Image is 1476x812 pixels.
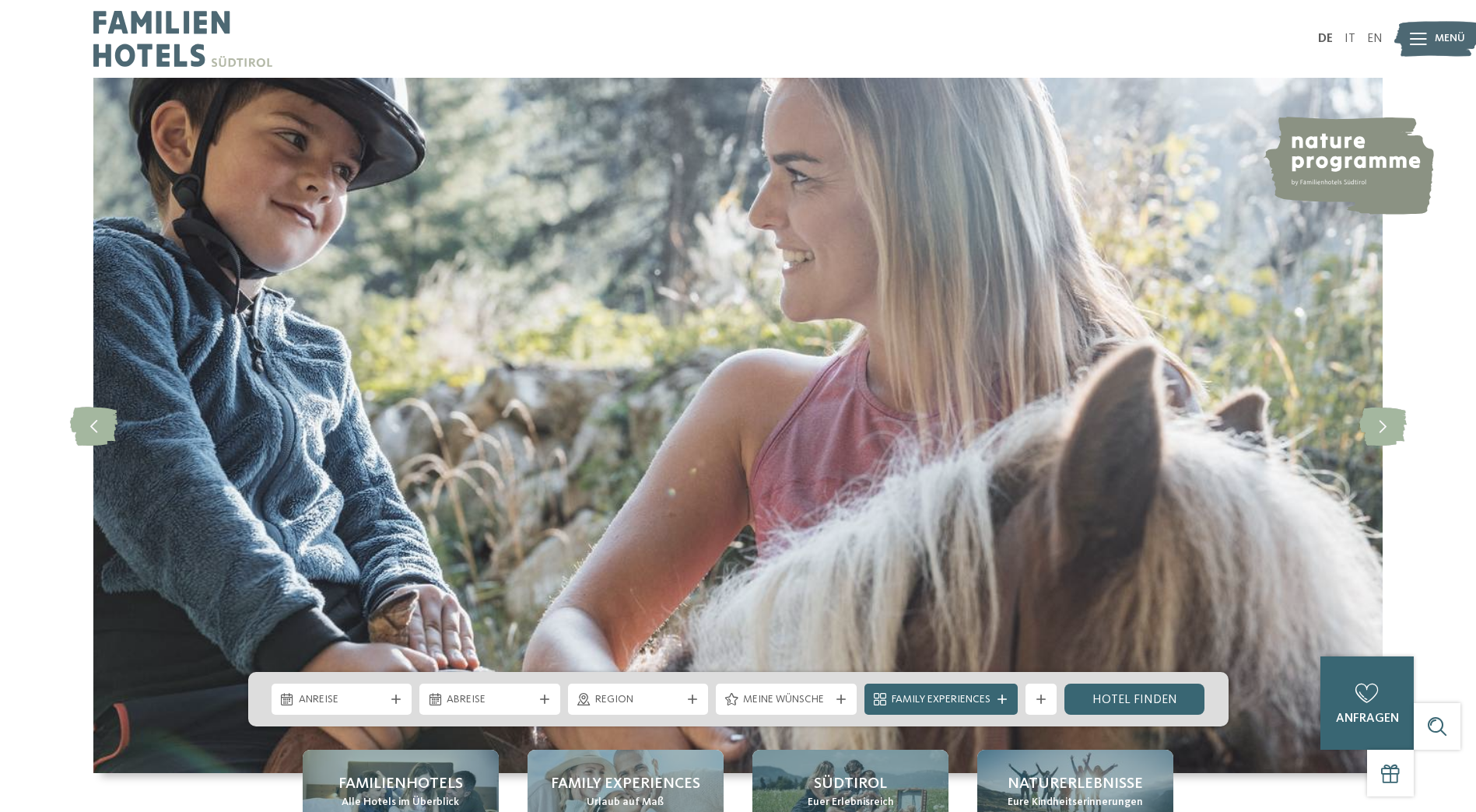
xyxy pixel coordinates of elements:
[1320,656,1414,750] a: anfragen
[93,78,1383,773] img: Familienhotels Südtirol: The happy family places
[342,795,459,810] span: Alle Hotels im Überblick
[1336,712,1399,725] span: anfragen
[1367,33,1383,45] a: EN
[892,692,990,708] span: Family Experiences
[551,773,700,795] span: Family Experiences
[447,692,533,708] span: Abreise
[1318,33,1333,45] a: DE
[1263,117,1434,215] img: nature programme by Familienhotels Südtirol
[743,692,829,708] span: Meine Wünsche
[299,692,385,708] span: Anreise
[595,692,682,708] span: Region
[1345,33,1355,45] a: IT
[1064,684,1205,715] a: Hotel finden
[1435,31,1465,47] span: Menü
[338,773,463,795] span: Familienhotels
[808,795,894,810] span: Euer Erlebnisreich
[1008,795,1143,810] span: Eure Kindheitserinnerungen
[587,795,664,810] span: Urlaub auf Maß
[814,773,887,795] span: Südtirol
[1008,773,1143,795] span: Naturerlebnisse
